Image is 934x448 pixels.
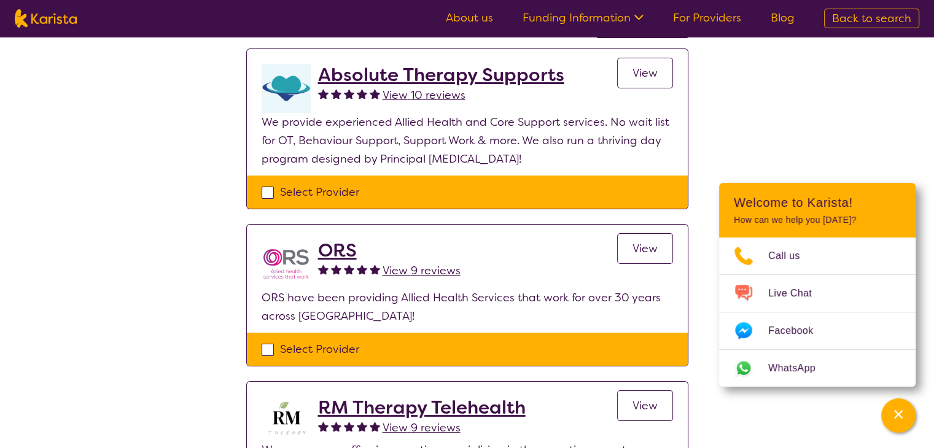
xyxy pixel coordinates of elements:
img: fullstar [318,264,329,274]
span: View 9 reviews [383,263,461,278]
h2: Welcome to Karista! [734,195,901,210]
span: Live Chat [768,284,827,303]
a: RM Therapy Telehealth [318,396,526,419]
a: View 9 reviews [383,261,461,280]
img: fullstar [357,264,367,274]
img: nspbnteb0roocrxnmwip.png [262,239,311,288]
img: fullstar [318,88,329,99]
img: fullstar [370,421,380,431]
a: Blog [771,10,795,25]
span: View [632,241,658,256]
a: View 9 reviews [383,419,461,437]
img: fullstar [357,88,367,99]
img: fullstar [344,421,354,431]
span: View 10 reviews [383,88,465,102]
a: For Providers [673,10,741,25]
img: otyvwjbtyss6nczvq3hf.png [262,64,311,113]
a: View [617,390,673,421]
span: WhatsApp [768,359,830,377]
ul: Choose channel [719,238,916,387]
img: fullstar [344,264,354,274]
span: View 9 reviews [383,420,461,435]
a: ORS [318,239,461,261]
span: Facebook [768,322,828,340]
img: fullstar [331,88,341,99]
img: fullstar [357,421,367,431]
a: Web link opens in a new tab. [719,350,916,387]
a: Absolute Therapy Supports [318,64,564,86]
button: Channel Menu [881,398,916,433]
img: fullstar [318,421,329,431]
p: We provide experienced Allied Health and Core Support services. No wait list for OT, Behaviour Su... [262,113,673,168]
img: Karista logo [15,9,77,28]
a: About us [446,10,493,25]
span: View [632,66,658,80]
a: Funding Information [523,10,644,25]
a: View 10 reviews [383,86,465,104]
span: Call us [768,247,815,265]
span: Back to search [832,11,911,26]
img: fullstar [331,264,341,274]
img: fullstar [344,88,354,99]
img: b3hjthhf71fnbidirs13.png [262,396,311,441]
img: fullstar [331,421,341,431]
img: fullstar [370,88,380,99]
a: Back to search [824,9,919,28]
img: fullstar [370,264,380,274]
p: How can we help you [DATE]? [734,215,901,225]
a: View [617,233,673,264]
span: View [632,398,658,413]
div: Channel Menu [719,183,916,387]
p: ORS have been providing Allied Health Services that work for over 30 years across [GEOGRAPHIC_DATA]! [262,288,673,325]
a: View [617,58,673,88]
